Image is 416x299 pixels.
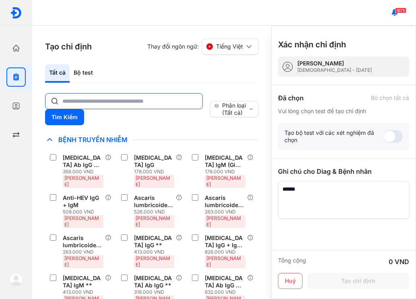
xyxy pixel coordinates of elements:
span: Tiếng Việt [216,43,243,50]
button: Huỷ [278,273,303,289]
div: [MEDICAL_DATA] IgM ** [63,275,102,289]
div: Ascaris lumbricoides IgM (Giun đũa) [63,234,102,249]
div: [MEDICAL_DATA] Ab IgG ** [134,275,173,289]
span: [PERSON_NAME] [136,175,170,187]
div: 508.000 VND [63,209,105,215]
span: [PERSON_NAME] [206,255,241,268]
span: [PERSON_NAME] [206,175,241,187]
div: 826.000 VND [205,249,247,255]
span: [PERSON_NAME] [64,175,99,187]
div: [MEDICAL_DATA] Ab IgG + IgM [63,154,102,169]
div: Vui lòng chọn test để tạo chỉ định [278,108,409,115]
div: Bộ test [70,64,97,83]
div: [PERSON_NAME] [297,60,372,67]
div: Thay đổi ngôn ngữ: [147,39,258,55]
div: 178.000 VND [205,169,247,175]
span: [PERSON_NAME] [136,255,170,268]
span: [PERSON_NAME] [64,255,99,268]
img: logo [10,273,23,286]
button: Tạo chỉ định [307,273,409,289]
div: 178.000 VND [134,169,176,175]
div: 263.000 VND [63,249,105,255]
div: 316.000 VND [134,289,176,295]
div: Đã chọn [278,93,304,103]
div: 413.000 VND [63,289,105,295]
div: [MEDICAL_DATA] IgG [134,154,173,169]
div: Phân loại (Tất cả) [214,102,248,116]
div: 413.000 VND [134,249,176,255]
div: Ghi chú cho Diag & Bệnh nhân [278,167,409,176]
h3: Xác nhận chỉ định [278,39,346,50]
div: Bỏ chọn tất cả [371,94,409,102]
span: [PERSON_NAME] [64,215,99,228]
div: [MEDICAL_DATA] IgM (Giun tròn chuột) [205,154,244,169]
div: 356.000 VND [63,169,105,175]
button: Tìm Kiếm [45,109,84,125]
h3: Tạo chỉ định [45,41,92,52]
div: [MEDICAL_DATA] Ab IgG + IgM ** [205,275,244,289]
div: 526.000 VND [134,209,176,215]
div: Tổng cộng [278,257,306,266]
div: [DEMOGRAPHIC_DATA] - [DATE] [297,67,372,73]
div: Tất cả [45,64,70,83]
div: 632.000 VND [205,289,247,295]
div: Tạo bộ test với các xét nghiệm đã chọn [284,129,383,144]
div: Anti-HEV IgG + IgM [63,194,102,209]
span: [PERSON_NAME] [136,215,170,228]
div: 263.000 VND [205,209,247,215]
div: Ascaris lumbricoides Ab IgG + IgM [134,194,173,209]
span: Bệnh Truyền Nhiễm [54,136,132,144]
div: 0 VND [389,257,409,266]
img: logo [10,7,22,19]
div: [MEDICAL_DATA] IgG ** [134,234,173,249]
span: [PERSON_NAME] [206,215,241,228]
span: 1675 [395,8,406,13]
div: Ascaris lumbricoides IgG (Giun đũa) [205,194,244,209]
div: [MEDICAL_DATA] IgG + IgM ** [205,234,244,249]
